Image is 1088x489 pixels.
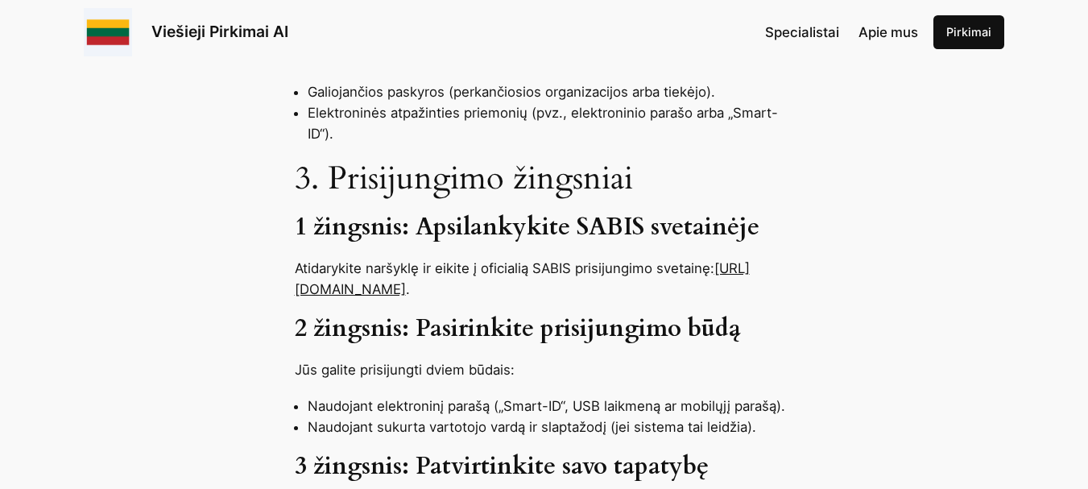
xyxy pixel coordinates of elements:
a: Viešieji Pirkimai AI [151,22,288,41]
p: Atidarykite naršyklę ir eikite į oficialią SABIS prisijungimo svetainę: . [295,258,794,300]
h2: 3. Prisijungimo žingsniai [295,160,794,198]
a: Specialistai [765,22,839,43]
nav: Navigation [765,22,918,43]
span: Specialistai [765,24,839,40]
a: Pirkimai [933,15,1004,49]
strong: 2 žingsnis: Pasirinkite prisijungimo būdą [295,313,741,345]
li: Elektroninės atpažinties priemonių (pvz., elektroninio parašo arba „Smart-ID“). [308,102,794,144]
li: Naudojant elektroninį parašą („Smart-ID“, USB laikmeną ar mobilųjį parašą). [308,396,794,416]
a: Apie mus [858,22,918,43]
strong: 3 žingsnis: Patvirtinkite savo tapatybę [295,450,709,483]
a: [URL][DOMAIN_NAME] [295,260,750,297]
p: Jūs galite prisijungti dviem būdais: [295,359,794,380]
strong: 1 žingsnis: Apsilankykite SABIS svetainėje [295,211,759,243]
span: Apie mus [858,24,918,40]
li: Naudojant sukurta vartotojo vardą ir slaptažodį (jei sistema tai leidžia). [308,416,794,437]
img: Viešieji pirkimai logo [84,8,132,56]
li: Galiojančios paskyros (perkančiosios organizacijos arba tiekėjo). [308,81,794,102]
